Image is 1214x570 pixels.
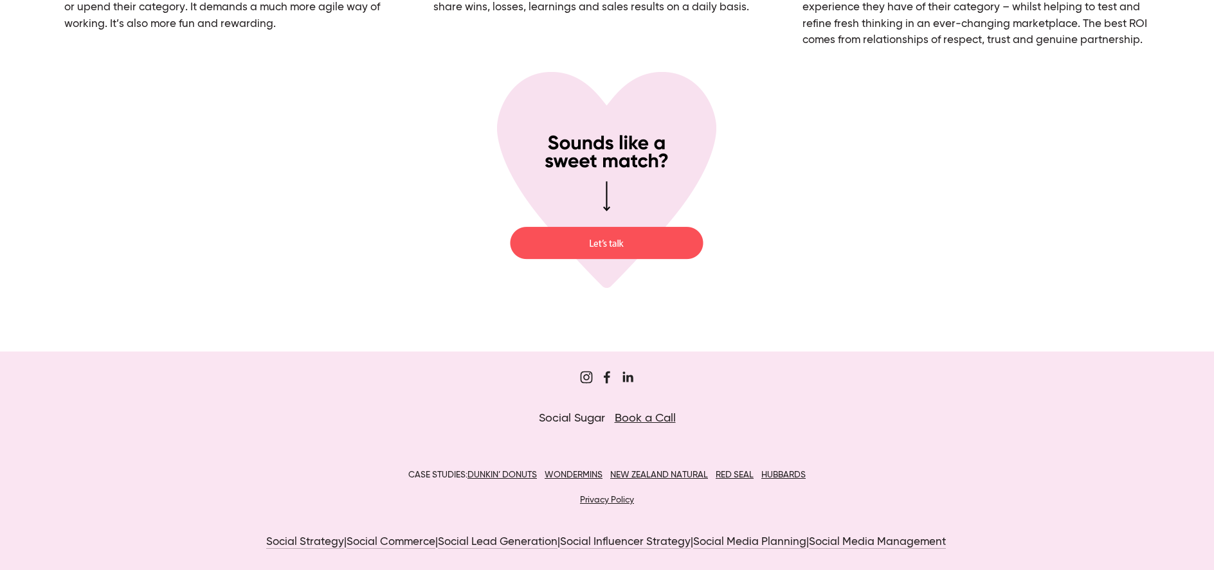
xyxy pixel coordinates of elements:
[580,495,634,504] a: Privacy Policy
[467,470,537,479] a: DUNKIN’ DONUTS
[266,537,344,549] a: Social Strategy
[545,470,602,479] a: WONDERMINS
[138,467,1076,484] p: CASE STUDIES:
[580,371,593,384] a: Sugar&Partners
[438,537,557,549] a: Social Lead Generation
[761,470,806,479] a: HUBBARDS
[716,470,754,479] a: RED SEAL
[347,537,435,549] a: Social Commerce
[497,71,717,289] img: Perfect-Match.png
[693,537,806,549] a: Social Media Planning
[610,470,708,479] a: NEW ZEALAND NATURAL
[809,537,946,549] a: Social Media Management
[560,537,691,549] a: Social Influencer Strategy
[621,371,634,384] a: Jordan Eley
[601,371,613,384] a: Sugar Digi
[615,413,676,424] a: Book a Call
[138,534,1076,551] p: | | | | |
[539,413,605,424] span: Social Sugar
